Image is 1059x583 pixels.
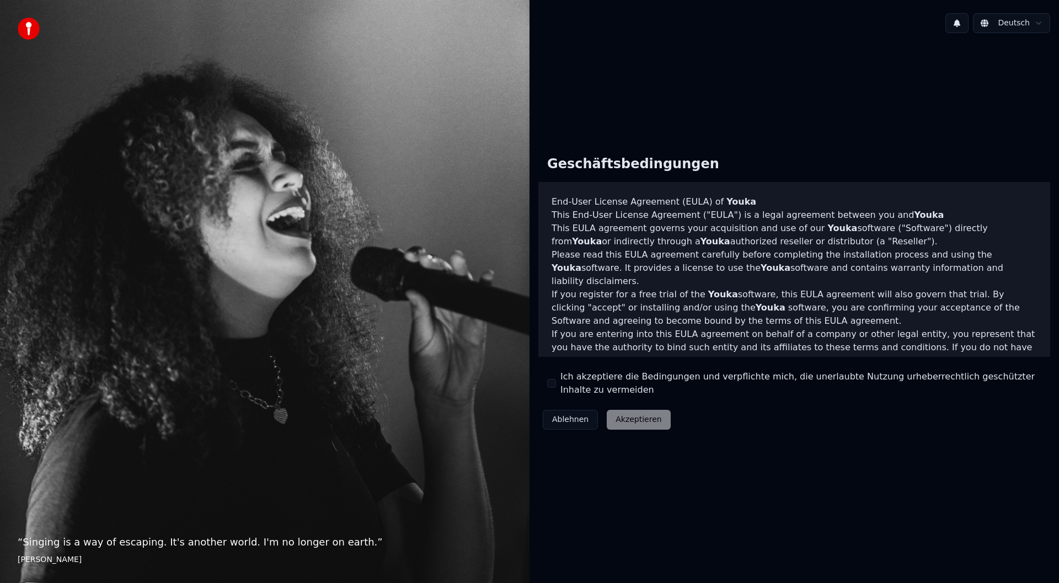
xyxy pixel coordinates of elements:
[700,236,730,247] span: Youka
[552,328,1037,381] p: If you are entering into this EULA agreement on behalf of a company or other legal entity, you re...
[756,302,785,313] span: Youka
[572,236,602,247] span: Youka
[708,289,738,299] span: Youka
[18,534,512,550] p: “ Singing is a way of escaping. It's another world. I'm no longer on earth. ”
[552,222,1037,248] p: This EULA agreement governs your acquisition and use of our software ("Software") directly from o...
[18,554,512,565] footer: [PERSON_NAME]
[552,208,1037,222] p: This End-User License Agreement ("EULA") is a legal agreement between you and
[543,410,598,430] button: Ablehnen
[538,147,728,182] div: Geschäftsbedingungen
[552,263,581,273] span: Youka
[761,263,790,273] span: Youka
[827,223,857,233] span: Youka
[914,210,944,220] span: Youka
[726,196,756,207] span: Youka
[552,248,1037,288] p: Please read this EULA agreement carefully before completing the installation process and using th...
[552,195,1037,208] h3: End-User License Agreement (EULA) of
[552,288,1037,328] p: If you register for a free trial of the software, this EULA agreement will also govern that trial...
[560,370,1041,397] label: Ich akzeptiere die Bedingungen und verpflichte mich, die unerlaubte Nutzung urheberrechtlich gesc...
[18,18,40,40] img: youka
